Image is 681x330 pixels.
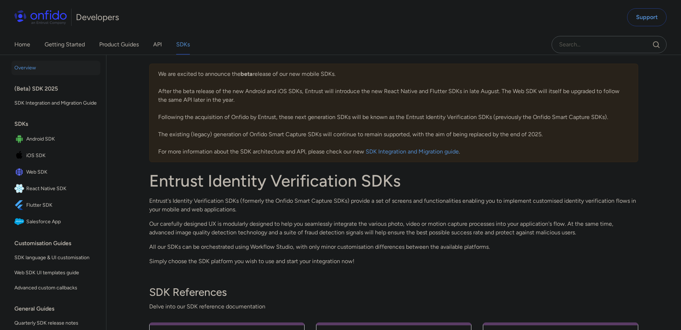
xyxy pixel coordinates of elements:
a: IconFlutter SDKFlutter SDK [12,197,100,213]
p: All our SDKs can be orchestrated using Workflow Studio, with only minor customisation differences... [149,243,638,251]
span: iOS SDK [26,151,97,161]
span: Web SDK [26,167,97,177]
img: IconFlutter SDK [14,200,26,210]
input: Onfido search input field [552,36,667,53]
span: Overview [14,64,97,72]
b: beta [241,70,253,77]
img: IconSalesforce App [14,217,26,227]
a: IconReact Native SDKReact Native SDK [12,181,100,197]
a: SDK language & UI customisation [12,251,100,265]
a: Getting Started [45,35,85,55]
img: IconiOS SDK [14,151,26,161]
div: We are excited to announce the release of our new mobile SDKs. After the beta release of the new ... [149,64,638,162]
a: Advanced custom callbacks [12,281,100,295]
a: Web SDK UI templates guide [12,266,100,280]
a: SDKs [176,35,190,55]
img: IconWeb SDK [14,167,26,177]
p: Our carefully designed UX is modularly designed to help you seamlessly integrate the various phot... [149,220,638,237]
div: General Guides [14,302,103,316]
a: API [153,35,162,55]
img: IconAndroid SDK [14,134,26,144]
div: (Beta) SDK 2025 [14,82,103,96]
p: Simply choose the SDK platform you wish to use and start your integration now! [149,257,638,266]
a: SDK Integration and Migration Guide [12,96,100,110]
a: IconSalesforce AppSalesforce App [12,214,100,230]
div: SDKs [14,117,103,131]
span: SDK language & UI customisation [14,253,97,262]
span: SDK Integration and Migration Guide [14,99,97,107]
a: Overview [12,61,100,75]
span: Flutter SDK [26,200,97,210]
a: Home [14,35,30,55]
img: Onfido Logo [14,10,67,24]
h3: SDK References [149,285,638,299]
span: Salesforce App [26,217,97,227]
span: Quarterly SDK release notes [14,319,97,327]
img: IconReact Native SDK [14,184,26,194]
p: Entrust's Identity Verification SDKs (formerly the Onfido Smart Capture SDKs) provide a set of sc... [149,197,638,214]
a: Product Guides [99,35,139,55]
a: IconAndroid SDKAndroid SDK [12,131,100,147]
a: IconWeb SDKWeb SDK [12,164,100,180]
span: Delve into our SDK reference documentation [149,302,638,311]
span: Advanced custom callbacks [14,284,97,292]
span: Android SDK [26,134,97,144]
a: IconiOS SDKiOS SDK [12,148,100,164]
a: SDK Integration and Migration guide [366,148,459,155]
h1: Developers [76,12,119,23]
span: Web SDK UI templates guide [14,269,97,277]
a: Support [627,8,667,26]
span: React Native SDK [26,184,97,194]
div: Customisation Guides [14,236,103,251]
h1: Entrust Identity Verification SDKs [149,171,638,191]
